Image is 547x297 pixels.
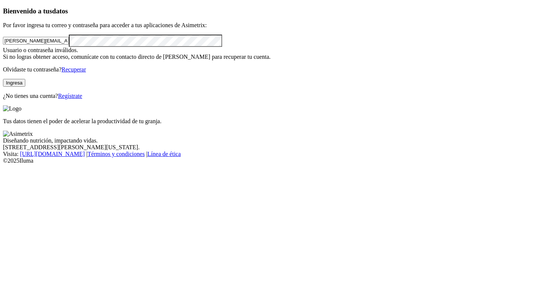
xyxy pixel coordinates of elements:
button: Ingresa [3,79,25,87]
div: [STREET_ADDRESS][PERSON_NAME][US_STATE]. [3,144,544,151]
a: [URL][DOMAIN_NAME] [20,151,85,157]
h3: Bienvenido a tus [3,7,544,15]
keeper-lock: Open Keeper Popup [173,103,182,112]
img: Asimetrix [3,131,33,137]
a: Regístrate [58,93,82,99]
p: Tus datos tienen el poder de acelerar la productividad de tu granja. [3,118,544,125]
img: Logo [3,105,22,112]
div: Usuario o contraseña inválidos. Si no logras obtener acceso, comunícate con tu contacto directo d... [3,47,544,60]
input: Tu correo [3,37,69,45]
p: ¿No tienes una cuenta? [3,93,544,99]
a: Términos y condiciones [87,151,145,157]
p: Por favor ingresa tu correo y contraseña para acceder a tus aplicaciones de Asimetrix: [3,22,544,29]
p: Olvidaste tu contraseña? [3,66,544,73]
a: Recuperar [61,66,86,73]
div: Diseñando nutrición, impactando vidas. [3,137,544,144]
div: Visita : | | [3,151,544,157]
span: datos [52,7,68,15]
a: Línea de ética [147,151,181,157]
div: © 2025 Iluma [3,157,544,164]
